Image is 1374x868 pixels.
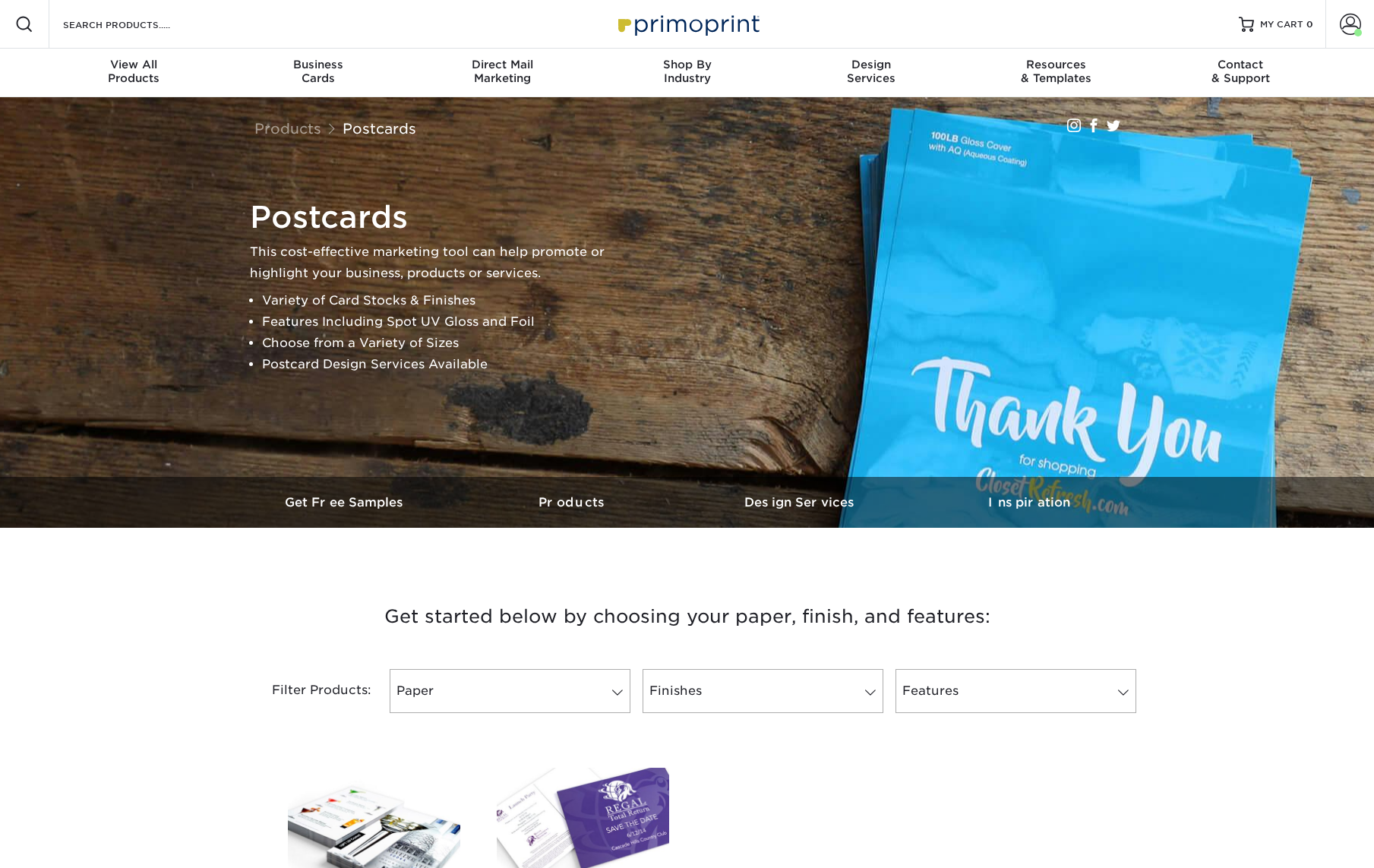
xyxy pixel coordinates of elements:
[1148,49,1333,97] a: Contact& Support
[232,669,384,713] div: Filter Products:
[915,477,1143,528] a: Inspiration
[595,49,779,97] a: Shop ByIndustry
[964,49,1148,97] a: Resources& Templates
[262,354,630,375] li: Postcard Design Services Available
[779,58,964,71] span: Design
[410,49,595,97] a: Direct MailMarketing
[262,333,630,354] li: Choose from a Variety of Sizes
[226,58,410,85] div: Cards
[232,477,460,528] a: Get Free Samples
[460,495,687,510] h3: Products
[687,477,915,528] a: Design Services
[4,822,129,863] iframe: Google Customer Reviews
[1148,58,1333,71] span: Contact
[410,58,595,71] span: Direct Mail
[42,49,226,97] a: View AllProducts
[895,669,1136,713] a: Features
[232,495,460,510] h3: Get Free Samples
[687,495,915,510] h3: Design Services
[226,58,410,71] span: Business
[1260,18,1303,31] span: MY CART
[1148,58,1333,85] div: & Support
[262,311,630,333] li: Features Including Spot UV Gloss and Foil
[62,15,210,33] input: SEARCH PRODUCTS.....
[1306,19,1313,30] span: 0
[611,8,763,40] img: Primoprint
[595,58,779,71] span: Shop By
[254,120,321,137] a: Products
[343,120,416,137] a: Postcards
[243,582,1132,651] h3: Get started below by choosing your paper, finish, and features:
[779,58,964,85] div: Services
[390,669,630,713] a: Paper
[964,58,1148,85] div: & Templates
[915,495,1143,510] h3: Inspiration
[250,241,630,284] p: This cost-effective marketing tool can help promote or highlight your business, products or servi...
[964,58,1148,71] span: Resources
[595,58,779,85] div: Industry
[42,58,226,85] div: Products
[460,477,687,528] a: Products
[410,58,595,85] div: Marketing
[643,669,883,713] a: Finishes
[42,58,226,71] span: View All
[250,199,630,235] h1: Postcards
[779,49,964,97] a: DesignServices
[262,290,630,311] li: Variety of Card Stocks & Finishes
[226,49,410,97] a: BusinessCards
